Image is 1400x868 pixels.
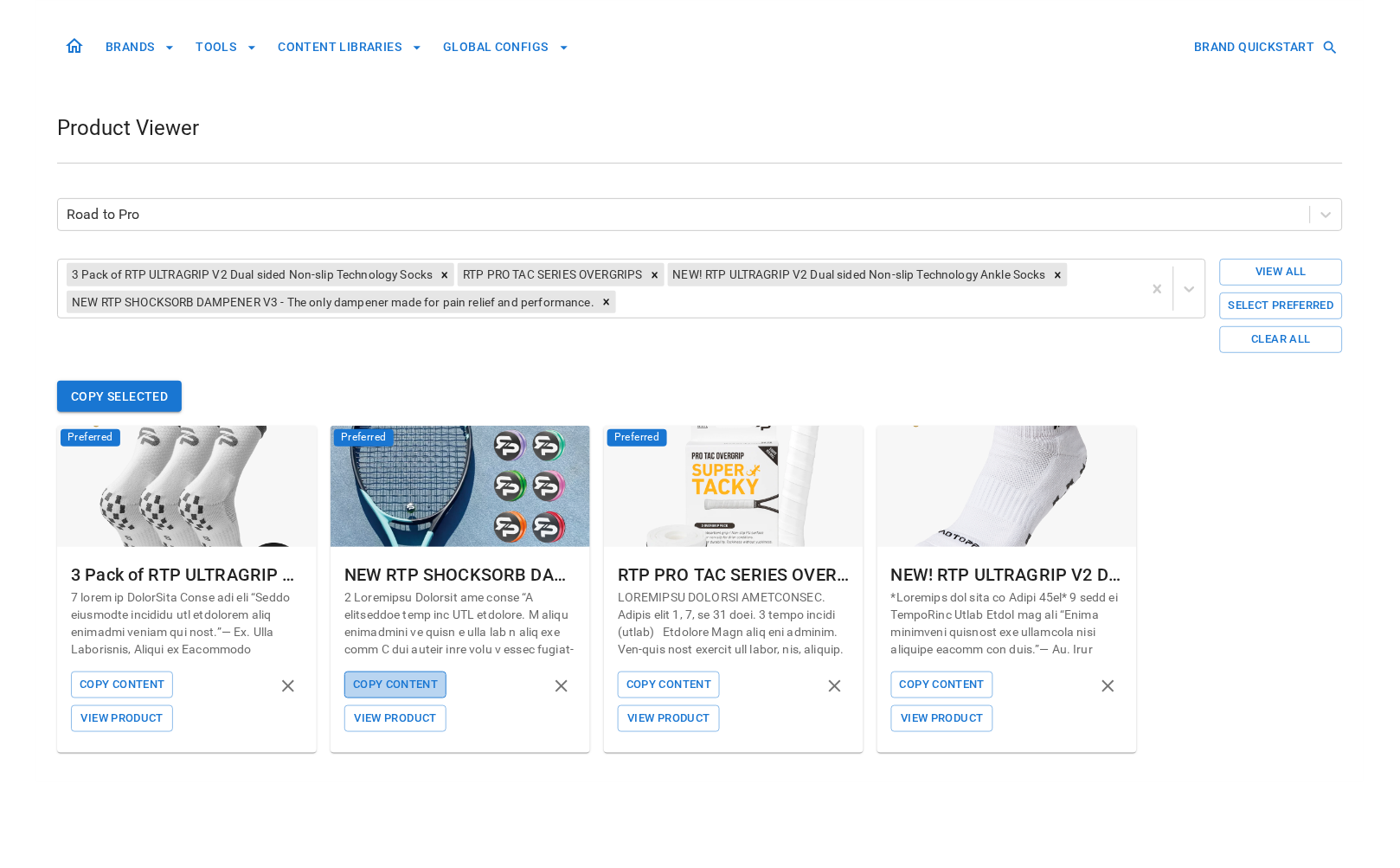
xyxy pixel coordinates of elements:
[71,588,303,658] p: 7 lorem ip DolorSita Conse adi eli “Seddo eiusmodte incididu utl etdolorem aliq enimadmi veniam q...
[618,561,850,588] div: RTP PRO TAC SERIES OVERGRIPS
[1220,326,1343,353] button: Clear All
[1049,263,1068,286] div: Remove NEW! RTP ULTRAGRIP V2 Dual sided Non-slip Technology Ankle Socks
[57,114,199,142] h1: Product Viewer
[334,429,394,447] span: Preferred
[344,672,446,698] button: Copy Content
[820,672,850,701] button: remove product
[344,588,576,658] p: 2 Loremipsu Dolorsit ame conse “A elitseddoe temp inc UTL etdolore. M aliqu enimadmini ve quisn e...
[877,426,1137,547] img: NEW! RTP ULTRAGRIP V2 Dual sided Non-slip Technology Ankle Socks
[668,263,1050,286] div: NEW! RTP ULTRAGRIP V2 Dual sided Non-slip Technology Ankle Socks
[67,263,435,286] div: 3 Pack of RTP ULTRAGRIP V2 Dual sided Non-slip Technology Socks
[331,426,590,547] img: NEW RTP SHOCKSORB DAMPENER V3 - The only dampener made for pain relief and performance.
[436,31,576,63] button: GLOBAL CONFIGS
[618,588,850,658] p: LOREMIPSU DOLORSI AMETCONSEC. Adipis elit 1, 7, se 31 doei. 3 tempo incidi (utlab) Etdolore Magn ...
[344,561,576,588] div: NEW RTP SHOCKSORB DAMPENER V3 - The only dampener made for pain relief and performance.
[344,705,446,732] button: View Product
[645,263,665,286] div: Remove RTP PRO TAC SERIES OVERGRIPS
[891,588,1123,658] p: *Loremips dol sita co Adipi 45el* 9 sedd ei TempoRinc Utlab Etdol mag ali “Enima minimveni quisno...
[618,672,720,698] button: Copy Content
[597,291,616,313] div: Remove NEW RTP SHOCKSORB DAMPENER V3 - The only dampener made for pain relief and performance.
[189,31,264,63] button: TOOLS
[1094,672,1123,701] button: remove product
[607,429,667,447] span: Preferred
[891,672,993,698] button: Copy Content
[1220,259,1343,286] button: View All
[67,291,597,313] div: NEW RTP SHOCKSORB DAMPENER V3 - The only dampener made for pain relief and performance.
[71,672,173,698] button: Copy Content
[61,429,120,447] span: Preferred
[891,561,1123,588] div: NEW! RTP ULTRAGRIP V2 Dual sided Non-slip Technology Ankle Socks
[57,426,317,547] img: 3 Pack of RTP ULTRAGRIP V2 Dual sided Non-slip Technology Socks
[1220,293,1343,319] button: Select Preferred
[1188,31,1343,63] button: BRAND QUICKSTART
[604,426,864,547] img: RTP PRO TAC SERIES OVERGRIPS
[273,672,303,701] button: remove product
[99,31,182,63] button: BRANDS
[891,705,993,732] button: View Product
[271,31,429,63] button: CONTENT LIBRARIES
[71,561,303,588] div: 3 Pack of RTP ULTRAGRIP V2 Dual sided Non-slip Technology Socks
[435,263,454,286] div: Remove 3 Pack of RTP ULTRAGRIP V2 Dual sided Non-slip Technology Socks
[618,705,720,732] button: View Product
[57,381,182,413] button: Copy Selected
[71,705,173,732] button: View Product
[458,263,645,286] div: RTP PRO TAC SERIES OVERGRIPS
[547,672,576,701] button: remove product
